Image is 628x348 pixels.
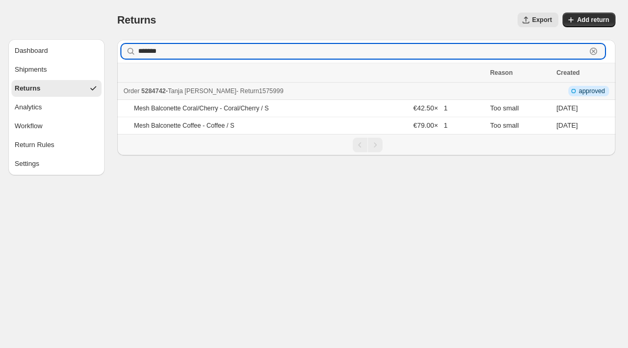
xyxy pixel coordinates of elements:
[532,16,552,24] span: Export
[12,80,102,97] button: Returns
[518,13,558,27] button: Export
[117,134,615,155] nav: Pagination
[487,117,553,134] td: Too small
[124,87,140,95] span: Order
[579,87,605,95] span: approved
[12,137,102,153] button: Return Rules
[15,83,40,94] span: Returns
[556,69,580,76] span: Created
[413,121,447,129] span: €79.00 × 1
[487,100,553,117] td: Too small
[490,69,512,76] span: Reason
[124,86,484,96] div: -
[15,102,42,113] span: Analytics
[117,14,156,26] span: Returns
[12,155,102,172] button: Settings
[168,87,237,95] span: Tanja [PERSON_NAME]
[12,99,102,116] button: Analytics
[556,104,578,112] time: Wednesday, September 10, 2025 at 2:34:50 PM
[236,87,283,95] span: - Return 1575999
[15,121,42,131] span: Workflow
[134,121,234,130] p: Mesh Balconette Coffee - Coffee / S
[15,159,39,169] span: Settings
[141,87,166,95] span: 5284742
[134,104,268,113] p: Mesh Balconette Coral/Cherry - Coral/Cherry / S
[413,104,447,112] span: €42.50 × 1
[12,61,102,78] button: Shipments
[12,42,102,59] button: Dashboard
[15,64,47,75] span: Shipments
[563,13,615,27] button: Add return
[15,140,54,150] span: Return Rules
[588,46,599,57] button: Clear
[556,121,578,129] time: Wednesday, September 10, 2025 at 2:34:50 PM
[577,16,609,24] span: Add return
[15,46,48,56] span: Dashboard
[12,118,102,134] button: Workflow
